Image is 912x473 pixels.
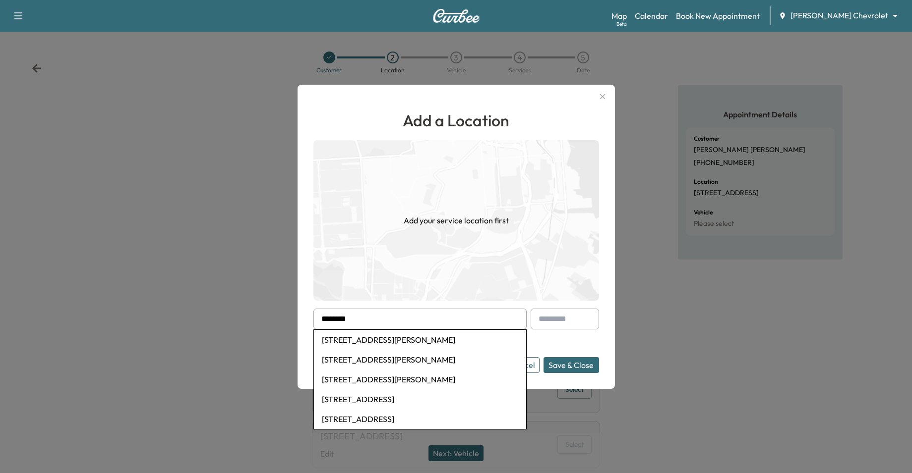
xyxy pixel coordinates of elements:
h1: Add your service location first [404,214,509,226]
div: Beta [616,20,627,28]
h1: Add a Location [313,108,599,132]
button: Save & Close [544,357,599,373]
li: [STREET_ADDRESS][PERSON_NAME] [314,350,526,369]
li: [STREET_ADDRESS][PERSON_NAME] [314,369,526,389]
a: MapBeta [611,10,627,22]
li: [STREET_ADDRESS] [314,389,526,409]
li: [STREET_ADDRESS] [314,409,526,429]
a: Book New Appointment [676,10,760,22]
span: [PERSON_NAME] Chevrolet [790,10,888,21]
a: Calendar [635,10,668,22]
img: Curbee Logo [432,9,480,23]
img: empty-map-CL6vilOE.png [313,140,599,301]
li: [STREET_ADDRESS][PERSON_NAME] [314,330,526,350]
